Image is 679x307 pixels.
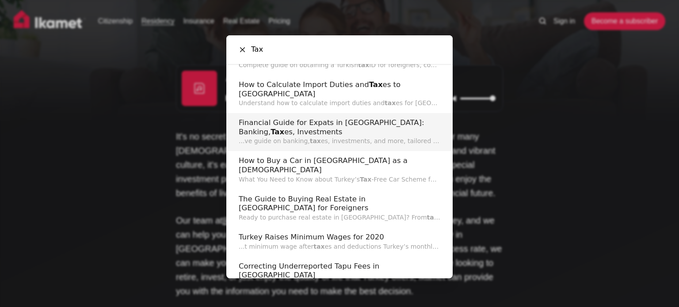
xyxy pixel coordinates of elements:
[239,262,440,280] h2: Correcting Underreported Tapu Fees in [GEOGRAPHIC_DATA]
[239,233,440,242] h2: Turkey Raises Minimum Wages for 2020
[239,80,440,99] h2: How to Calculate Import Duties and es to [GEOGRAPHIC_DATA]
[239,118,440,136] h2: Financial Guide for Expats in [GEOGRAPHIC_DATA]: Banking, es, Investments
[239,136,440,146] p: ...ve guide on banking, es, investments, and more, tailored for expats living in [GEOGRAPHIC_DATA].
[239,242,440,251] p: ...t minimum wage after es and deductions Turkey’s monthly minimum wage is to increase for 2020, ...
[313,243,324,250] span: tax
[360,176,371,183] span: Tax
[246,35,440,64] input: Search posts, tags and authors
[310,137,321,144] span: tax
[369,80,383,89] span: Tax
[239,99,440,108] p: Understand how to calculate import duties and es for [GEOGRAPHIC_DATA]. Learn about rates, fees, ...
[239,156,440,174] h2: How to Buy a Car in [GEOGRAPHIC_DATA] as a [DEMOGRAPHIC_DATA]
[385,99,396,106] span: tax
[239,61,440,70] p: Complete guide on obtaining a Turkish ID for foreigners, covering online and in-person applicatio...
[358,61,369,68] span: tax
[271,128,284,136] span: Tax
[239,195,440,213] h2: The Guide to Buying Real Estate in [GEOGRAPHIC_DATA] for Foreigners
[427,214,440,221] span: tax
[239,175,440,184] p: What You Need to Know about Turkey’s -Free Car Scheme for Foreigners We’ve covered the topic of b...
[239,213,440,222] p: Ready to purchase real estate in [GEOGRAPHIC_DATA]? From es to legalities, here is the comprehens...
